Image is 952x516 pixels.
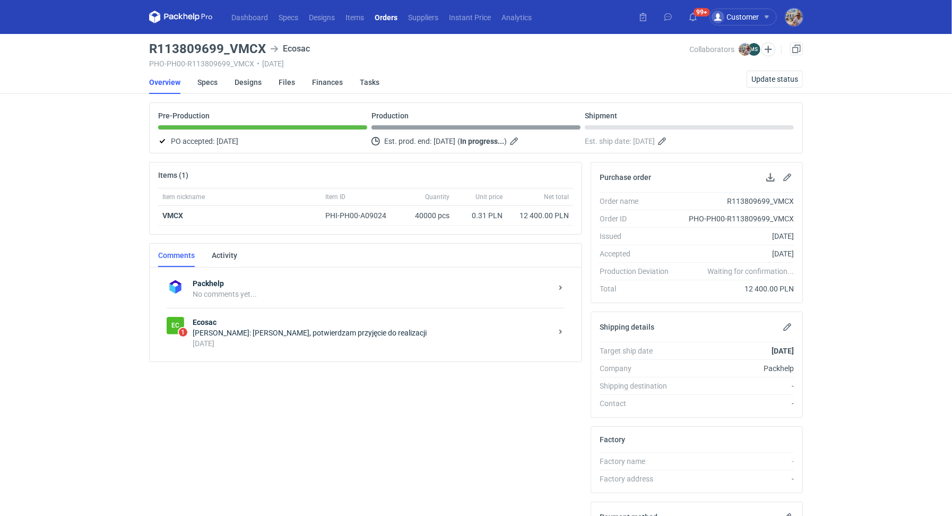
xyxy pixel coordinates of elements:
div: Contact [600,398,677,409]
div: - [677,398,794,409]
a: Finances [312,71,343,94]
span: 1 [179,328,187,337]
strong: Ecosac [193,317,552,328]
span: Collaborators [689,45,734,54]
div: [DATE] [677,248,794,259]
div: 12 400.00 PLN [677,283,794,294]
div: Packhelp [677,363,794,374]
em: ) [504,137,507,145]
div: - [677,456,794,467]
button: Edit collaborators [761,42,775,56]
strong: Packhelp [193,278,552,289]
h3: R113809699_VMCX [149,42,266,55]
div: Ecosac [270,42,310,55]
div: Est. ship date: [585,135,794,148]
img: Packhelp [167,278,184,296]
button: Edit purchase order [781,171,794,184]
a: Designs [235,71,262,94]
span: • [257,59,259,68]
span: [DATE] [633,135,655,148]
div: [DATE] [677,231,794,242]
p: Production [371,111,409,120]
div: Factory address [600,474,677,484]
div: PHO-PH00-R113809699_VMCX [677,213,794,224]
figcaption: MS [748,43,760,56]
span: Update status [751,75,798,83]
div: Order ID [600,213,677,224]
button: Edit estimated production end date [509,135,522,148]
a: Analytics [496,11,537,23]
a: Files [279,71,295,94]
a: Activity [212,244,237,267]
div: Issued [600,231,677,242]
span: Net total [544,193,569,201]
a: Suppliers [403,11,444,23]
h2: Items (1) [158,171,188,179]
span: Item nickname [162,193,205,201]
a: Overview [149,71,180,94]
button: Update status [747,71,803,88]
svg: Packhelp Pro [149,11,213,23]
button: Customer [709,8,785,25]
h2: Shipping details [600,323,654,331]
a: Items [340,11,369,23]
div: 40000 pcs [401,206,454,226]
a: Orders [369,11,403,23]
div: Ecosac [167,317,184,334]
a: Comments [158,244,195,267]
figcaption: Ec [167,317,184,334]
img: Michał Palasek [785,8,803,26]
div: Accepted [600,248,677,259]
div: [DATE] [193,338,552,349]
div: 0.31 PLN [458,210,503,221]
a: Specs [273,11,304,23]
div: - [677,381,794,391]
div: Customer [712,11,759,23]
a: Instant Price [444,11,496,23]
p: Shipment [585,111,617,120]
a: Duplicate [790,42,803,55]
strong: [DATE] [772,347,794,355]
span: [DATE] [434,135,455,148]
a: Dashboard [226,11,273,23]
div: 12 400.00 PLN [511,210,569,221]
a: VMCX [162,211,183,220]
a: Tasks [360,71,379,94]
button: 99+ [685,8,702,25]
a: Specs [197,71,218,94]
div: PHO-PH00-R113809699_VMCX [DATE] [149,59,689,68]
h2: Purchase order [600,173,651,182]
div: No comments yet... [193,289,552,299]
div: Est. prod. end: [371,135,581,148]
div: PO accepted: [158,135,367,148]
a: Designs [304,11,340,23]
span: Unit price [475,193,503,201]
div: Factory name [600,456,677,467]
strong: In progress... [460,137,504,145]
div: Production Deviation [600,266,677,277]
div: Total [600,283,677,294]
div: Target ship date [600,346,677,356]
div: R113809699_VMCX [677,196,794,207]
p: Pre-Production [158,111,210,120]
em: Waiting for confirmation... [707,266,794,277]
button: Edit shipping details [781,321,794,333]
span: Quantity [425,193,449,201]
div: PHI-PH00-A09024 [325,210,396,221]
span: [DATE] [217,135,238,148]
div: - [677,474,794,484]
em: ( [457,137,460,145]
div: Order name [600,196,677,207]
button: Download PO [764,171,777,184]
div: Company [600,363,677,374]
button: Edit estimated shipping date [657,135,670,148]
h2: Factory [600,435,625,444]
div: Shipping destination [600,381,677,391]
img: Michał Palasek [739,43,751,56]
span: Item ID [325,193,345,201]
div: [PERSON_NAME]: [PERSON_NAME], potwierdzam przyjęcie do realizacji [193,328,552,338]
